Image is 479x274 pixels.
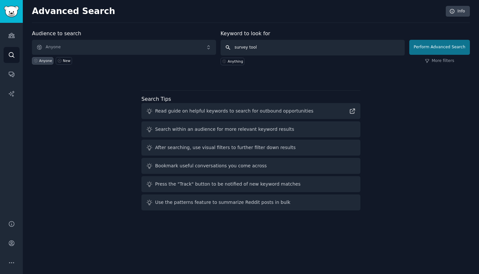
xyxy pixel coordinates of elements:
a: More filters [425,58,454,64]
div: New [63,58,70,63]
a: New [56,57,72,65]
div: Search within an audience for more relevant keyword results [155,126,294,133]
div: Press the "Track" button to be notified of new keyword matches [155,181,300,188]
div: Anything [228,59,243,64]
label: Keyword to look for [221,30,270,37]
div: Read guide on helpful keywords to search for outbound opportunities [155,108,313,114]
img: GummySearch logo [4,6,19,17]
div: Anyone [39,58,52,63]
div: After searching, use visual filters to further filter down results [155,144,296,151]
button: Perform Advanced Search [409,40,470,55]
div: Use the patterns feature to summarize Reddit posts in bulk [155,199,290,206]
input: Any keyword [221,40,405,55]
label: Audience to search [32,30,81,37]
label: Search Tips [141,96,171,102]
h2: Advanced Search [32,6,442,17]
button: Anyone [32,40,216,55]
div: Bookmark useful conversations you come across [155,162,267,169]
a: Info [446,6,470,17]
